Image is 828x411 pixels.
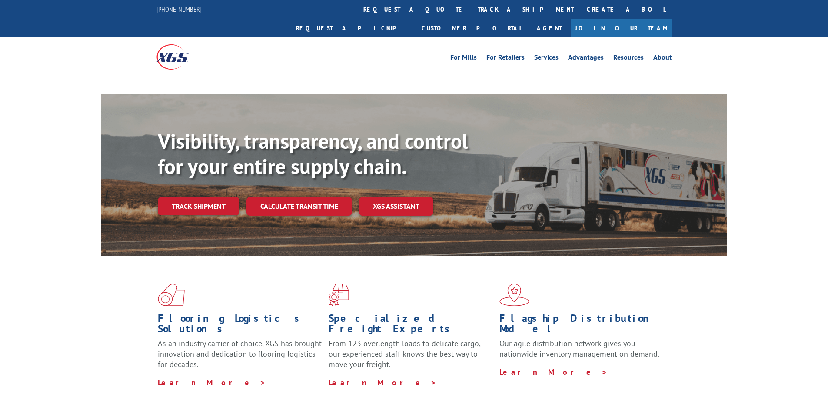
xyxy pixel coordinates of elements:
h1: Specialized Freight Experts [329,313,493,338]
a: Track shipment [158,197,239,215]
a: About [653,54,672,63]
span: As an industry carrier of choice, XGS has brought innovation and dedication to flooring logistics... [158,338,322,369]
a: XGS ASSISTANT [359,197,433,216]
a: Learn More > [158,378,266,388]
a: Customer Portal [415,19,528,37]
a: Services [534,54,559,63]
a: Calculate transit time [246,197,352,216]
a: For Mills [450,54,477,63]
a: Resources [613,54,644,63]
img: xgs-icon-flagship-distribution-model-red [499,284,529,306]
span: Our agile distribution network gives you nationwide inventory management on demand. [499,338,659,359]
img: xgs-icon-total-supply-chain-intelligence-red [158,284,185,306]
a: Advantages [568,54,604,63]
b: Visibility, transparency, and control for your entire supply chain. [158,127,468,180]
a: Agent [528,19,571,37]
p: From 123 overlength loads to delicate cargo, our experienced staff knows the best way to move you... [329,338,493,377]
a: [PHONE_NUMBER] [156,5,202,13]
img: xgs-icon-focused-on-flooring-red [329,284,349,306]
h1: Flagship Distribution Model [499,313,664,338]
a: Request a pickup [289,19,415,37]
a: Join Our Team [571,19,672,37]
a: Learn More > [329,378,437,388]
h1: Flooring Logistics Solutions [158,313,322,338]
a: For Retailers [486,54,525,63]
a: Learn More > [499,367,608,377]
